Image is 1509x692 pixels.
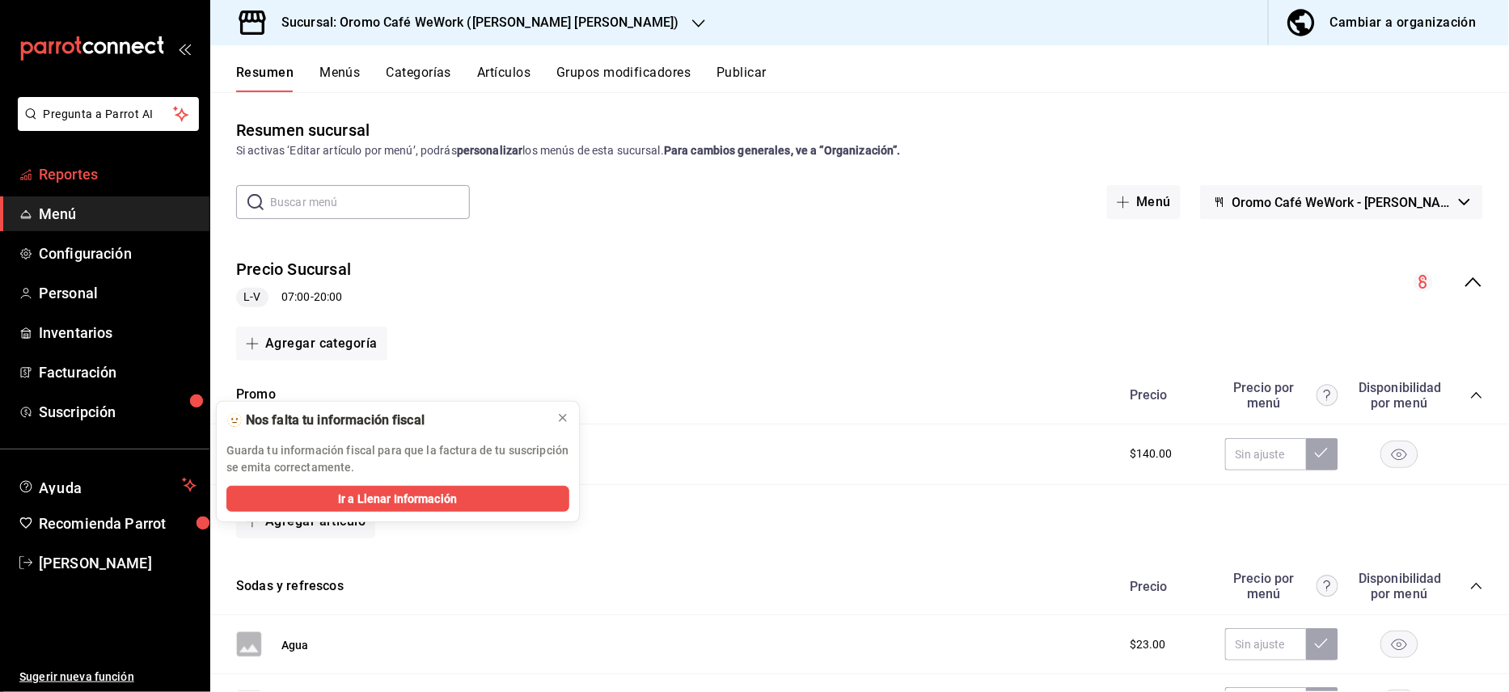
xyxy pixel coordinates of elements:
[270,186,470,218] input: Buscar menú
[1359,380,1439,411] div: Disponibilidad por menú
[268,13,679,32] h3: Sucursal: Oromo Café WeWork ([PERSON_NAME] [PERSON_NAME])
[1130,445,1173,462] span: $140.00
[1114,387,1217,403] div: Precio
[178,42,191,55] button: open_drawer_menu
[1225,628,1306,660] input: Sin ajuste
[226,411,543,429] div: 🫥 Nos falta tu información fiscal
[39,401,197,423] span: Suscripción
[477,65,530,92] button: Artículos
[236,288,351,307] div: 07:00 - 20:00
[236,577,344,596] button: Sodas y refrescos
[39,475,175,495] span: Ayuda
[1359,571,1439,601] div: Disponibilidad por menú
[556,65,691,92] button: Grupos modificadores
[11,117,199,134] a: Pregunta a Parrot AI
[664,144,901,157] strong: Para cambios generales, ve a “Organización”.
[1114,579,1217,594] div: Precio
[237,289,267,306] span: L-V
[1225,380,1338,411] div: Precio por menú
[457,144,523,157] strong: personalizar
[1232,195,1452,210] span: Oromo Café WeWork - [PERSON_NAME] [PERSON_NAME]
[236,65,294,92] button: Resumen
[716,65,767,92] button: Publicar
[39,163,197,185] span: Reportes
[226,442,569,476] p: Guarda tu información fiscal para que la factura de tu suscripción se emita correctamente.
[210,245,1509,320] div: collapse-menu-row
[1200,185,1483,219] button: Oromo Café WeWork - [PERSON_NAME] [PERSON_NAME]
[39,552,197,574] span: [PERSON_NAME]
[1330,11,1477,34] div: Cambiar a organización
[319,65,360,92] button: Menús
[1470,580,1483,593] button: collapse-category-row
[236,118,370,142] div: Resumen sucursal
[39,203,197,225] span: Menú
[387,65,452,92] button: Categorías
[236,386,276,404] button: Promo
[39,513,197,534] span: Recomienda Parrot
[18,97,199,131] button: Pregunta a Parrot AI
[236,142,1483,159] div: Si activas ‘Editar artículo por menú’, podrás los menús de esta sucursal.
[226,486,569,512] button: Ir a Llenar Información
[1225,571,1338,601] div: Precio por menú
[236,327,387,361] button: Agregar categoría
[39,361,197,383] span: Facturación
[39,243,197,264] span: Configuración
[1130,636,1166,653] span: $23.00
[236,65,1509,92] div: navigation tabs
[338,491,457,508] span: Ir a Llenar Información
[44,106,174,123] span: Pregunta a Parrot AI
[39,322,197,344] span: Inventarios
[1470,389,1483,402] button: collapse-category-row
[1225,438,1306,470] input: Sin ajuste
[281,637,309,653] button: Agua
[236,258,351,281] button: Precio Sucursal
[39,282,197,304] span: Personal
[19,669,197,686] span: Sugerir nueva función
[1107,185,1181,219] button: Menú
